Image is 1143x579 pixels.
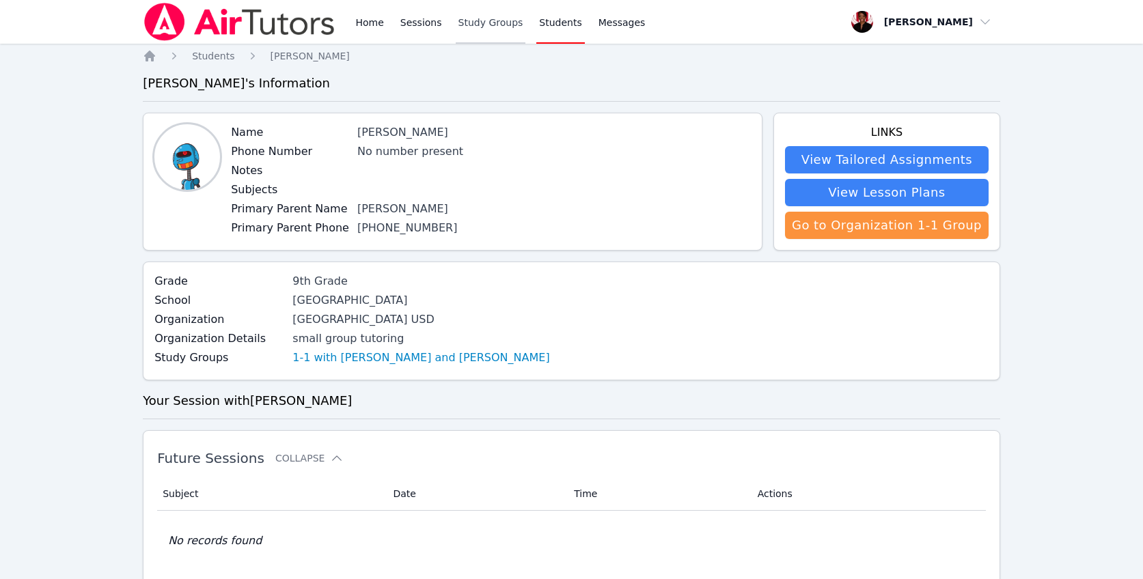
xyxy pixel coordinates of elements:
[357,221,458,234] a: [PHONE_NUMBER]
[154,124,220,190] img: Jayleen Siliezar
[143,391,1000,410] h3: Your Session with [PERSON_NAME]
[154,350,284,366] label: Study Groups
[785,179,989,206] a: View Lesson Plans
[192,49,234,63] a: Students
[292,292,549,309] div: [GEOGRAPHIC_DATA]
[271,51,350,61] span: [PERSON_NAME]
[231,201,349,217] label: Primary Parent Name
[785,146,989,173] a: View Tailored Assignments
[143,49,1000,63] nav: Breadcrumb
[785,212,989,239] a: Go to Organization 1-1 Group
[231,143,349,160] label: Phone Number
[231,220,349,236] label: Primary Parent Phone
[143,3,336,41] img: Air Tutors
[292,311,549,328] div: [GEOGRAPHIC_DATA] USD
[598,16,646,29] span: Messages
[154,292,284,309] label: School
[231,163,349,179] label: Notes
[385,477,566,511] th: Date
[157,450,264,466] span: Future Sessions
[154,273,284,289] label: Grade
[275,451,344,465] button: Collapse
[357,124,591,141] div: [PERSON_NAME]
[357,201,591,217] div: [PERSON_NAME]
[154,330,284,347] label: Organization Details
[231,182,349,198] label: Subjects
[154,311,284,328] label: Organization
[231,124,349,141] label: Name
[292,350,549,366] a: 1-1 with [PERSON_NAME] and [PERSON_NAME]
[292,330,549,347] div: small group tutoring
[157,477,385,511] th: Subject
[749,477,986,511] th: Actions
[357,143,591,160] div: No number present
[271,49,350,63] a: [PERSON_NAME]
[157,511,986,571] td: No records found
[785,124,989,141] h4: Links
[566,477,749,511] th: Time
[143,74,1000,93] h3: [PERSON_NAME] 's Information
[192,51,234,61] span: Students
[292,273,549,289] div: 9th Grade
